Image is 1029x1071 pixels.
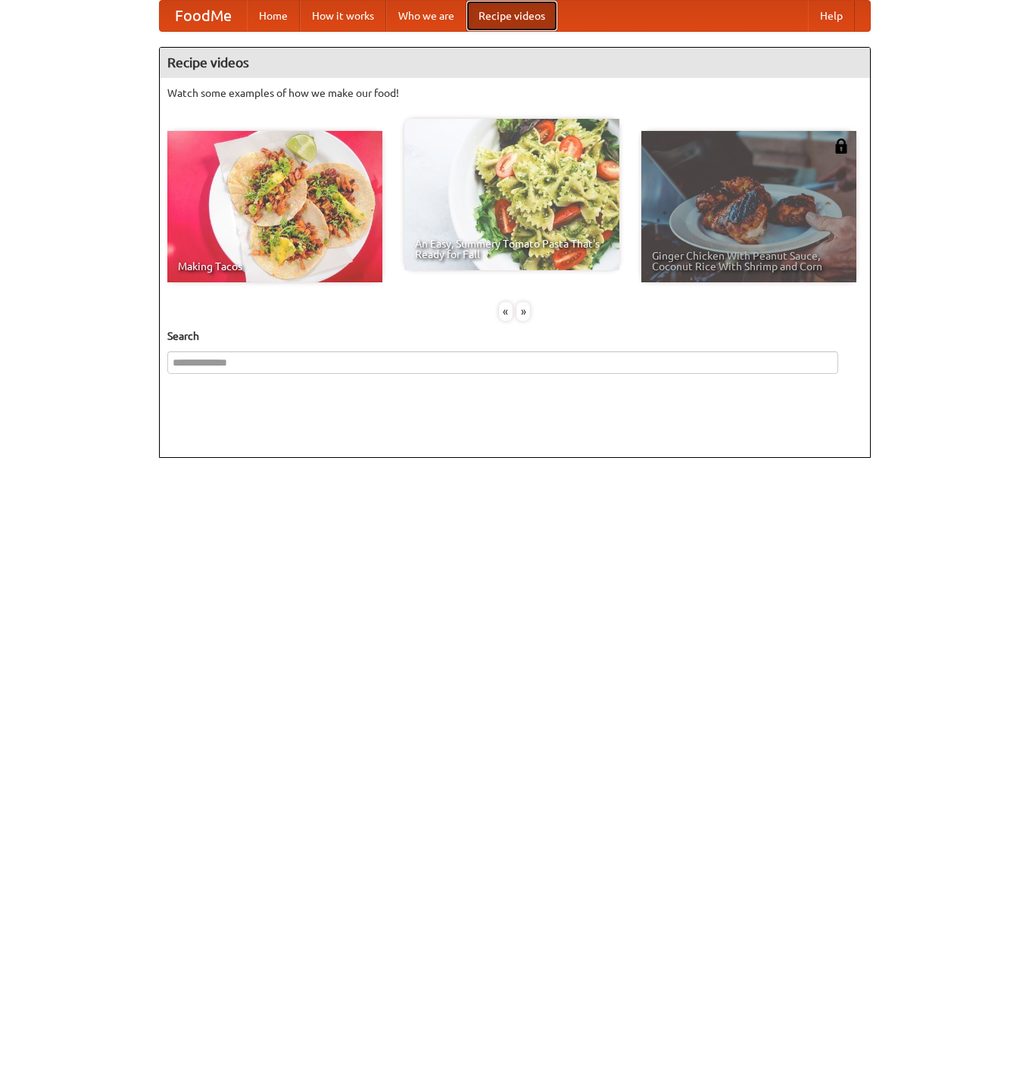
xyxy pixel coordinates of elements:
div: » [516,302,530,321]
a: Recipe videos [466,1,557,31]
h4: Recipe videos [160,48,870,78]
a: Who we are [386,1,466,31]
a: Making Tacos [167,131,382,282]
a: An Easy, Summery Tomato Pasta That's Ready for Fall [404,119,619,270]
a: Help [808,1,855,31]
img: 483408.png [834,139,849,154]
a: How it works [300,1,386,31]
span: Making Tacos [178,261,372,272]
p: Watch some examples of how we make our food! [167,86,862,101]
span: An Easy, Summery Tomato Pasta That's Ready for Fall [415,238,609,260]
h5: Search [167,328,862,344]
a: FoodMe [160,1,247,31]
div: « [499,302,513,321]
a: Home [247,1,300,31]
